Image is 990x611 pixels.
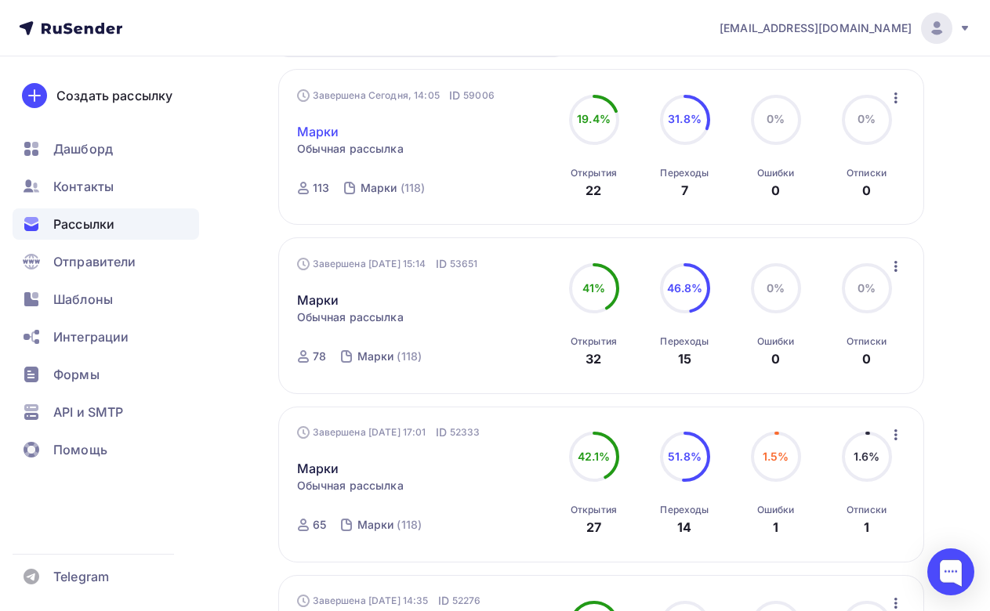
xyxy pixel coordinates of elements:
[571,335,617,348] div: Открытия
[864,518,869,537] div: 1
[463,88,495,103] span: 59006
[450,425,480,440] span: 52333
[313,517,326,533] div: 65
[854,450,880,463] span: 1.6%
[53,567,109,586] span: Telegram
[449,88,460,103] span: ID
[357,517,394,533] div: Марки
[668,112,702,125] span: 31.8%
[13,359,199,390] a: Формы
[13,284,199,315] a: Шаблоны
[862,181,871,200] div: 0
[53,290,113,309] span: Шаблоны
[53,215,114,233] span: Рассылки
[53,440,107,459] span: Помощь
[858,112,876,125] span: 0%
[452,593,481,609] span: 52276
[297,122,339,141] a: Марки
[297,291,339,309] a: Марки
[313,180,329,196] div: 113
[720,13,971,44] a: [EMAIL_ADDRESS][DOMAIN_NAME]
[773,518,778,537] div: 1
[297,593,481,609] div: Завершена [DATE] 14:35
[297,459,339,478] a: Марки
[577,112,611,125] span: 19.4%
[13,246,199,277] a: Отправители
[359,175,426,201] a: Марки (118)
[677,518,691,537] div: 14
[767,112,785,125] span: 0%
[660,167,709,179] div: Переходы
[397,349,422,364] div: (118)
[53,177,114,196] span: Контакты
[763,450,789,463] span: 1.5%
[401,180,426,196] div: (118)
[771,181,780,200] div: 0
[586,349,601,368] div: 32
[582,281,605,295] span: 41%
[438,593,449,609] span: ID
[357,349,394,364] div: Марки
[397,517,422,533] div: (118)
[53,365,100,384] span: Формы
[13,171,199,202] a: Контакты
[578,450,611,463] span: 42.1%
[586,518,601,537] div: 27
[53,139,113,158] span: Дашборд
[356,512,423,537] a: Марки (118)
[667,281,703,295] span: 46.8%
[450,256,478,272] span: 53651
[297,88,495,103] div: Завершена Сегодня, 14:05
[571,167,617,179] div: Открытия
[847,167,887,179] div: Отписки
[757,167,795,179] div: Ошибки
[361,180,397,196] div: Марки
[862,349,871,368] div: 0
[767,281,785,295] span: 0%
[660,504,709,516] div: Переходы
[297,425,480,440] div: Завершена [DATE] 17:01
[313,349,326,364] div: 78
[847,335,887,348] div: Отписки
[297,141,404,157] span: Обычная рассылка
[53,403,123,421] span: API и SMTP
[757,335,795,348] div: Ошибки
[660,335,709,348] div: Переходы
[720,20,912,36] span: [EMAIL_ADDRESS][DOMAIN_NAME]
[53,252,136,271] span: Отправители
[847,504,887,516] div: Отписки
[356,344,423,369] a: Марки (118)
[771,349,780,368] div: 0
[13,133,199,164] a: Дашборд
[668,450,702,463] span: 51.8%
[297,309,404,325] span: Обычная рассылка
[436,425,447,440] span: ID
[297,256,478,272] div: Завершена [DATE] 15:14
[571,504,617,516] div: Открытия
[56,86,172,105] div: Создать рассылку
[13,208,199,240] a: Рассылки
[681,181,688,200] div: 7
[586,181,601,200] div: 22
[53,327,129,346] span: Интеграции
[436,256,447,272] span: ID
[297,478,404,493] span: Обычная рассылка
[678,349,691,368] div: 15
[858,281,876,295] span: 0%
[757,504,795,516] div: Ошибки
